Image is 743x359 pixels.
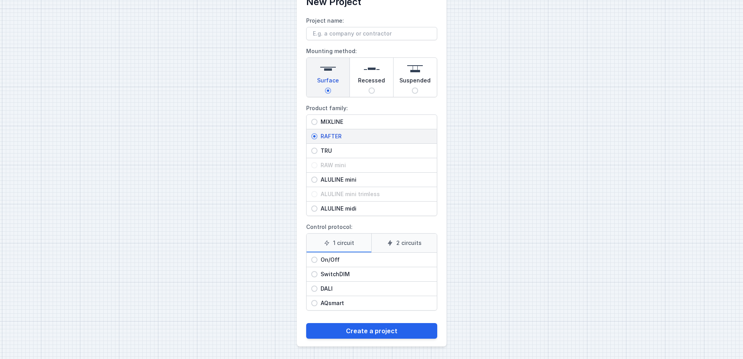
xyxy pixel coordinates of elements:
input: SwitchDIM [311,271,317,277]
input: DALI [311,286,317,292]
span: Surface [317,77,339,88]
label: 1 circuit [307,234,372,252]
span: TRU [317,147,432,155]
span: ALULINE midi [317,205,432,213]
span: ALULINE mini [317,176,432,184]
input: AQsmart [311,300,317,306]
label: Control protocol: [306,221,437,311]
span: DALI [317,285,432,293]
label: Project name: [306,14,437,40]
label: Product family: [306,102,437,216]
img: surface.svg [320,61,336,77]
span: On/Off [317,256,432,264]
span: Suspended [399,77,431,88]
label: 2 circuits [371,234,437,252]
input: Suspended [412,88,418,94]
img: suspended.svg [407,61,423,77]
button: Create a project [306,323,437,339]
input: MIXLINE [311,119,317,125]
label: Mounting method: [306,45,437,97]
input: TRU [311,148,317,154]
input: Recessed [369,88,375,94]
span: Recessed [358,77,385,88]
img: recessed.svg [364,61,379,77]
input: ALULINE mini [311,177,317,183]
input: Surface [325,88,331,94]
span: RAFTER [317,132,432,140]
input: Project name: [306,27,437,40]
input: RAFTER [311,133,317,139]
span: SwitchDIM [317,270,432,278]
input: On/Off [311,257,317,263]
input: ALULINE midi [311,205,317,212]
span: AQsmart [317,299,432,307]
span: MIXLINE [317,118,432,126]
